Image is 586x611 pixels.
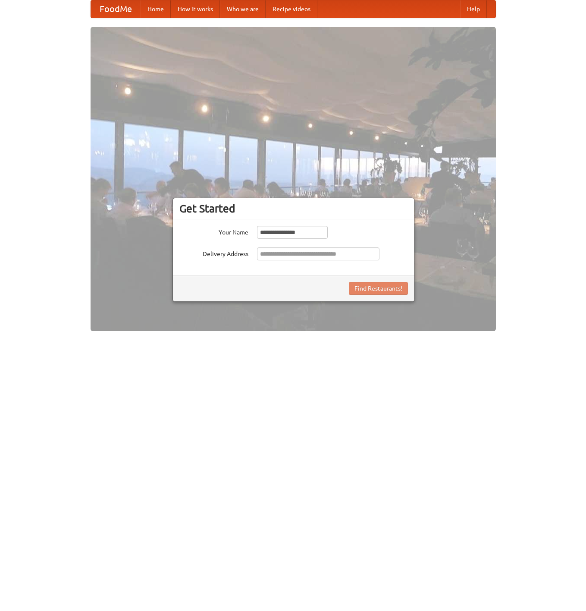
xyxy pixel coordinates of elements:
[179,202,408,215] h3: Get Started
[179,247,248,258] label: Delivery Address
[141,0,171,18] a: Home
[349,282,408,295] button: Find Restaurants!
[266,0,317,18] a: Recipe videos
[220,0,266,18] a: Who we are
[171,0,220,18] a: How it works
[91,0,141,18] a: FoodMe
[460,0,487,18] a: Help
[179,226,248,237] label: Your Name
